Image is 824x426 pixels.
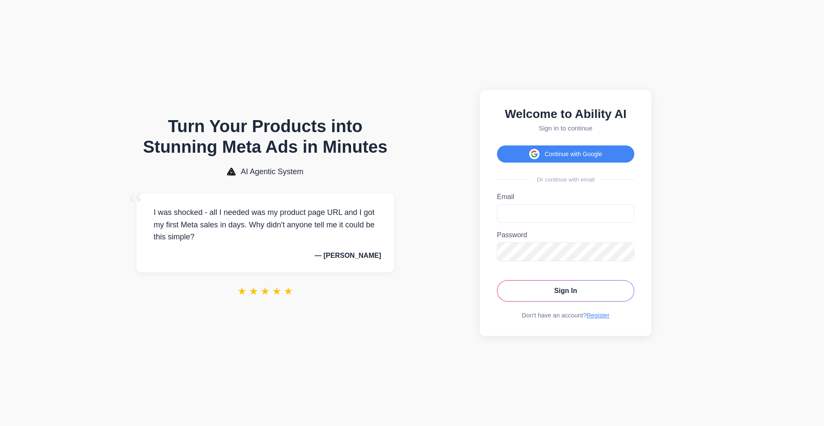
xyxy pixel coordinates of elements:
[241,167,303,176] span: AI Agentic System
[497,193,634,201] label: Email
[237,285,247,297] span: ★
[128,185,143,224] span: “
[587,312,610,319] a: Register
[497,145,634,163] button: Continue with Google
[272,285,282,297] span: ★
[284,285,293,297] span: ★
[249,285,258,297] span: ★
[227,168,236,175] img: AI Agentic System Logo
[149,206,381,243] p: I was shocked - all I needed was my product page URL and I got my first Meta sales in days. Why d...
[497,231,634,239] label: Password
[497,280,634,302] button: Sign In
[497,176,634,183] div: Or continue with email
[149,252,381,260] p: — [PERSON_NAME]
[497,312,634,319] div: Don't have an account?
[497,107,634,121] h2: Welcome to Ability AI
[136,116,394,157] h1: Turn Your Products into Stunning Meta Ads in Minutes
[261,285,270,297] span: ★
[497,124,634,132] p: Sign in to continue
